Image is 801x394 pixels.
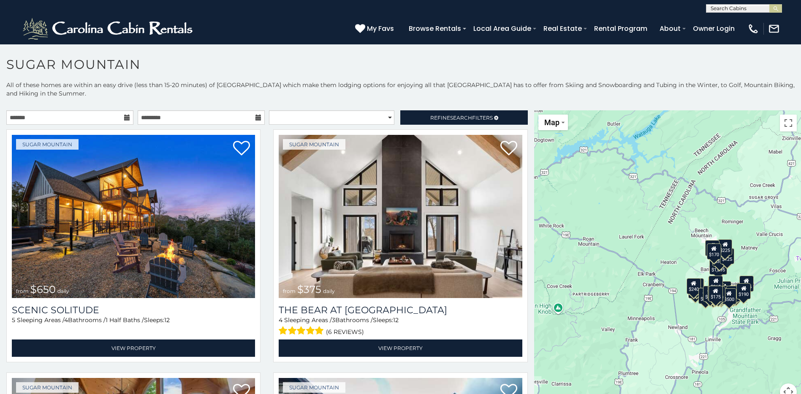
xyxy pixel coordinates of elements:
span: Refine Filters [430,115,493,121]
span: from [283,288,296,294]
div: $240 [705,240,720,256]
span: My Favs [367,23,394,34]
a: Sugar Mountain [16,382,79,393]
span: 12 [393,316,399,324]
a: The Bear At [GEOGRAPHIC_DATA] [279,304,522,316]
a: Sugar Mountain [283,139,345,150]
div: $265 [709,276,723,292]
div: $375 [703,286,717,302]
div: $1,095 [709,259,727,275]
a: Owner Login [689,21,739,36]
div: $125 [720,248,734,264]
h3: The Bear At Sugar Mountain [279,304,522,316]
a: Sugar Mountain [16,139,79,150]
div: $375 [708,285,722,301]
span: 3 [332,316,335,324]
span: Map [544,118,559,127]
div: $200 [717,281,731,297]
div: $500 [722,288,736,304]
a: Scenic Solitude from $650 daily [12,135,255,298]
img: phone-regular-white.png [747,23,759,35]
span: $650 [30,283,56,295]
button: Toggle fullscreen view [780,115,797,131]
span: (6 reviews) [326,326,364,337]
span: daily [323,288,335,294]
div: $650 [698,288,712,304]
img: Scenic Solitude [12,135,255,298]
span: 4 [64,316,68,324]
a: Local Area Guide [469,21,535,36]
span: from [16,288,29,294]
div: $175 [709,286,723,302]
span: 5 [12,316,15,324]
div: $190 [708,276,722,293]
span: 1 Half Baths / [106,316,144,324]
div: $225 [718,239,732,255]
div: $170 [707,244,721,260]
span: daily [57,288,69,294]
div: $195 [726,286,741,302]
a: Sugar Mountain [283,382,345,393]
div: Sleeping Areas / Bathrooms / Sleeps: [12,316,255,337]
a: Add to favorites [500,140,517,158]
div: $240 [686,278,701,294]
a: View Property [12,339,255,357]
a: Browse Rentals [405,21,465,36]
span: 12 [164,316,170,324]
a: Scenic Solitude [12,304,255,316]
a: My Favs [355,23,396,34]
div: $190 [736,283,751,299]
span: Search [450,115,472,121]
img: The Bear At Sugar Mountain [279,135,522,298]
div: $155 [739,276,754,292]
button: Change map style [538,115,568,130]
a: Real Estate [539,21,586,36]
a: View Property [279,339,522,357]
a: Add to favorites [233,140,250,158]
a: RefineSearchFilters [400,110,527,125]
span: 4 [279,316,282,324]
img: White-1-2.png [21,16,196,41]
div: Sleeping Areas / Bathrooms / Sleeps: [279,316,522,337]
span: $375 [297,283,321,295]
a: About [655,21,685,36]
a: Rental Program [590,21,652,36]
a: The Bear At Sugar Mountain from $375 daily [279,135,522,298]
img: mail-regular-white.png [768,23,780,35]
